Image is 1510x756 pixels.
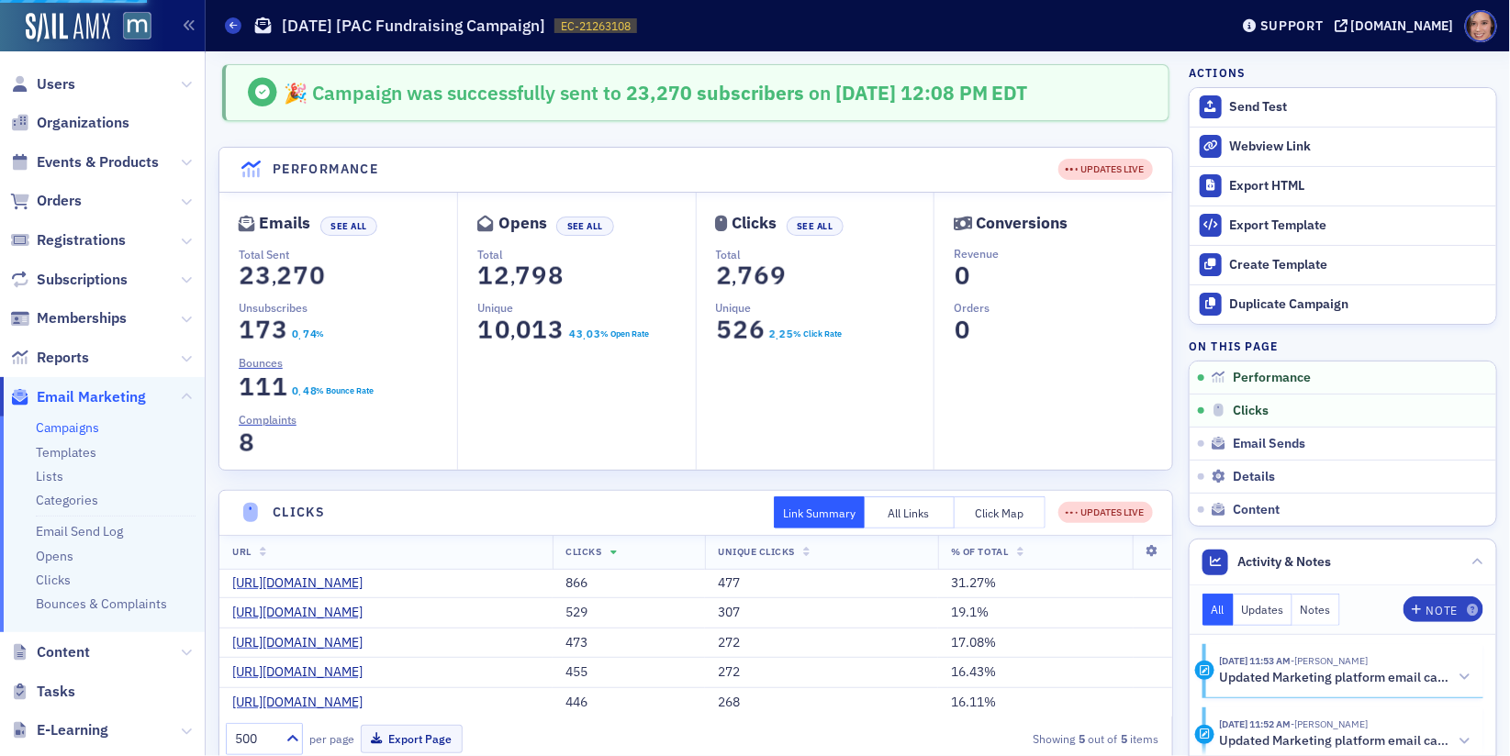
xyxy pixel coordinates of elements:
[565,575,692,592] div: 866
[951,664,1158,681] div: 16.43%
[37,682,75,702] span: Tasks
[1202,594,1234,626] button: All
[292,328,317,340] section: 0.74
[320,217,377,236] button: See All
[511,260,536,292] span: 7
[234,260,259,292] span: 2
[1292,594,1340,626] button: Notes
[232,635,376,651] a: [URL][DOMAIN_NAME]
[565,695,692,711] div: 446
[1189,64,1246,81] h4: Actions
[1404,596,1483,622] button: Note
[951,695,1158,711] div: 16.11%
[251,314,275,346] span: 7
[37,152,159,172] span: Events & Products
[474,260,498,292] span: 1
[308,326,317,342] span: 4
[251,260,275,292] span: 3
[10,230,126,250] a: Registrations
[10,113,129,133] a: Organizations
[733,265,737,290] span: ,
[36,468,63,484] a: Lists
[718,695,925,711] div: 268
[259,218,310,228] div: Emails
[568,328,600,340] section: 43.03
[793,328,842,340] div: % Click Rate
[567,326,576,342] span: 4
[234,371,259,403] span: 1
[561,18,631,34] span: EC-21263108
[716,319,766,340] section: 526
[1230,99,1487,116] div: Send Test
[239,376,288,397] section: 111
[575,326,584,342] span: 3
[1219,732,1471,751] button: Updated Marketing platform email campaign: [DATE] [PAC Fundraising Campaign]
[556,217,613,236] button: See All
[951,605,1158,621] div: 19.1%
[835,80,900,106] span: [DATE]
[565,635,692,651] div: 473
[1219,733,1451,750] h5: Updated Marketing platform email campaign: [DATE] [PAC Fundraising Campaign]
[37,74,75,94] span: Users
[787,217,844,236] button: See All
[1219,670,1451,686] h5: Updated Marketing platform email campaign: [DATE] [PAC Fundraising Campaign]
[1076,730,1089,747] strong: 5
[317,384,375,397] div: % Bounce Rate
[36,444,96,461] a: Templates
[26,13,110,42] img: SailAMX
[1233,469,1275,485] span: Details
[510,265,515,290] span: ,
[232,664,376,681] a: [URL][DOMAIN_NAME]
[123,12,151,40] img: SailAMX
[477,246,695,262] p: Total
[1465,10,1497,42] span: Profile
[1351,17,1454,34] div: [DOMAIN_NAME]
[239,411,310,428] a: Complaints
[1190,127,1496,166] a: Webview Link
[1195,725,1214,744] div: Activity
[1291,717,1368,730] span: Katie Foo
[36,548,73,564] a: Opens
[1426,606,1458,616] div: Note
[10,191,82,211] a: Orders
[718,575,925,592] div: 477
[477,299,695,316] p: Unique
[1190,284,1496,324] button: Duplicate Campaign
[232,605,376,621] a: [URL][DOMAIN_NAME]
[299,330,302,343] span: .
[477,319,565,340] section: 10,013
[37,348,89,368] span: Reports
[988,80,1027,106] span: EDT
[288,260,313,292] span: 7
[768,328,793,340] section: 2.25
[954,299,1171,316] p: Orders
[36,595,167,612] a: Bounces & Complaints
[776,330,778,343] span: .
[774,496,865,528] button: Link Summary
[36,492,98,508] a: Categories
[300,326,309,342] span: 7
[544,260,569,292] span: 8
[511,314,536,346] span: 0
[290,326,299,342] span: 0
[865,496,956,528] button: All Links
[1066,162,1145,177] div: UPDATES LIVE
[900,80,988,106] span: 12:08 PM
[1219,717,1291,730] time: 8/8/2025 11:52 AM
[37,270,128,290] span: Subscriptions
[744,314,769,346] span: 6
[1190,88,1496,127] button: Send Test
[600,328,649,340] div: % Open Rate
[977,218,1068,228] div: Conversions
[37,230,126,250] span: Registrations
[1190,245,1496,284] a: Create Template
[317,328,325,340] div: %
[239,299,457,316] p: Unsubscribes
[1291,654,1368,667] span: Katie Foo
[490,260,515,292] span: 2
[583,330,586,343] span: .
[785,326,794,342] span: 5
[565,605,692,621] div: 529
[37,387,146,407] span: Email Marketing
[37,113,129,133] span: Organizations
